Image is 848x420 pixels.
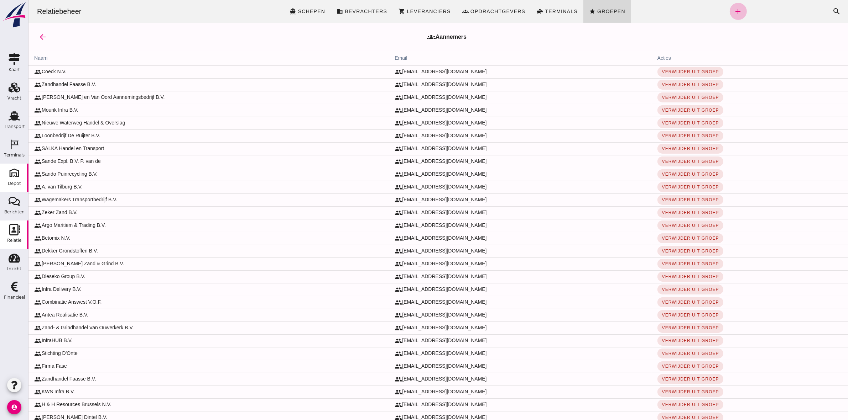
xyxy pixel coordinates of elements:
i: group [366,273,374,281]
span: Terminals [516,9,549,14]
i: group [366,388,374,396]
button: Verwijder uit groep [629,361,695,371]
div: Vracht [7,96,21,100]
i: shopping_cart [370,8,376,15]
button: Verwijder uit groep [629,220,695,230]
span: Verwijder uit groep [633,146,691,151]
span: Leveranciers [378,9,422,14]
span: Verwijder uit groep [633,210,691,215]
div: Depot [8,181,21,186]
i: group [366,286,374,293]
span: Verwijder uit groep [633,377,691,382]
i: group [366,248,374,255]
span: Verwijder uit groep [633,274,691,279]
i: search [804,7,812,16]
span: Verwijder uit groep [633,338,691,343]
button: Verwijder uit groep [629,259,695,269]
th: acties [623,51,820,65]
td: [EMAIL_ADDRESS][DOMAIN_NAME] [360,347,623,360]
span: Opdrachtgevers [442,9,497,14]
i: group [366,324,374,332]
button: Verwijder uit groep [629,105,695,115]
td: [EMAIL_ADDRESS][DOMAIN_NAME] [360,398,623,411]
i: group [366,260,374,268]
span: Verwijder uit groep [633,133,691,138]
button: Verwijder uit groep [629,323,695,333]
button: Verwijder uit groep [629,195,695,205]
i: group [6,363,13,370]
td: [EMAIL_ADDRESS][DOMAIN_NAME] [360,270,623,283]
i: group [6,337,13,345]
i: groups [434,8,440,15]
td: [EMAIL_ADDRESS][DOMAIN_NAME] [360,373,623,386]
div: Kaart [9,67,20,72]
td: [EMAIL_ADDRESS][DOMAIN_NAME] [360,91,623,104]
i: group [6,196,13,204]
span: Verwijder uit groep [633,172,691,177]
span: Verwijder uit groep [633,121,691,126]
span: Verwijder uit groep [633,325,691,330]
td: [EMAIL_ADDRESS][DOMAIN_NAME] [360,168,623,181]
span: Verwijder uit groep [633,287,691,292]
i: group [366,145,374,153]
div: Terminals [4,153,25,157]
button: Verwijder uit groep [629,246,695,256]
i: group [366,363,374,370]
span: Bevrachters [316,9,359,14]
i: group [6,94,13,101]
td: [EMAIL_ADDRESS][DOMAIN_NAME] [360,181,623,193]
i: group [6,171,13,178]
td: [EMAIL_ADDRESS][DOMAIN_NAME] [360,104,623,117]
button: Verwijder uit groep [629,374,695,384]
td: [EMAIL_ADDRESS][DOMAIN_NAME] [360,309,623,321]
td: [EMAIL_ADDRESS][DOMAIN_NAME] [360,283,623,296]
span: Verwijder uit groep [633,402,691,407]
i: group [366,107,374,114]
button: Verwijder uit groep [629,400,695,410]
i: group [6,235,13,242]
td: [EMAIL_ADDRESS][DOMAIN_NAME] [360,360,623,373]
div: Inzicht [7,266,21,271]
i: group [366,94,374,101]
span: Groepen [568,9,597,14]
th: email [360,51,623,65]
button: Verwijder uit groep [629,233,695,243]
button: Verwijder uit groep [629,272,695,282]
i: group [366,299,374,306]
i: groups [399,33,407,41]
button: Verwijder uit groep [629,182,695,192]
span: Schepen [269,9,297,14]
i: group [366,312,374,319]
i: group [6,376,13,383]
span: Verwijder uit groep [633,95,691,100]
i: group [6,299,13,306]
i: group [366,350,374,357]
i: group [366,132,374,140]
button: Verwijder uit groep [629,118,695,128]
td: [EMAIL_ADDRESS][DOMAIN_NAME] [360,386,623,398]
i: group [366,184,374,191]
div: Relatiebeheer [3,6,59,16]
i: business [308,8,314,15]
td: [EMAIL_ADDRESS][DOMAIN_NAME] [360,245,623,257]
span: Verwijder uit groep [633,108,691,113]
i: group [6,81,13,89]
button: Verwijder uit groep [629,349,695,358]
i: group [6,107,13,114]
button: Verwijder uit groep [629,131,695,141]
i: group [366,401,374,409]
div: Financieel [4,295,25,299]
div: Transport [4,124,25,129]
button: Verwijder uit groep [629,336,695,346]
td: [EMAIL_ADDRESS][DOMAIN_NAME] [360,78,623,91]
i: group [366,222,374,229]
div: Relatie [7,238,21,243]
i: group [6,388,13,396]
span: Verwijder uit groep [633,364,691,369]
i: group [6,119,13,127]
button: Verwijder uit groep [629,387,695,397]
td: [EMAIL_ADDRESS][DOMAIN_NAME] [360,142,623,155]
i: group [6,158,13,165]
i: group [366,376,374,383]
i: add [706,7,714,16]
